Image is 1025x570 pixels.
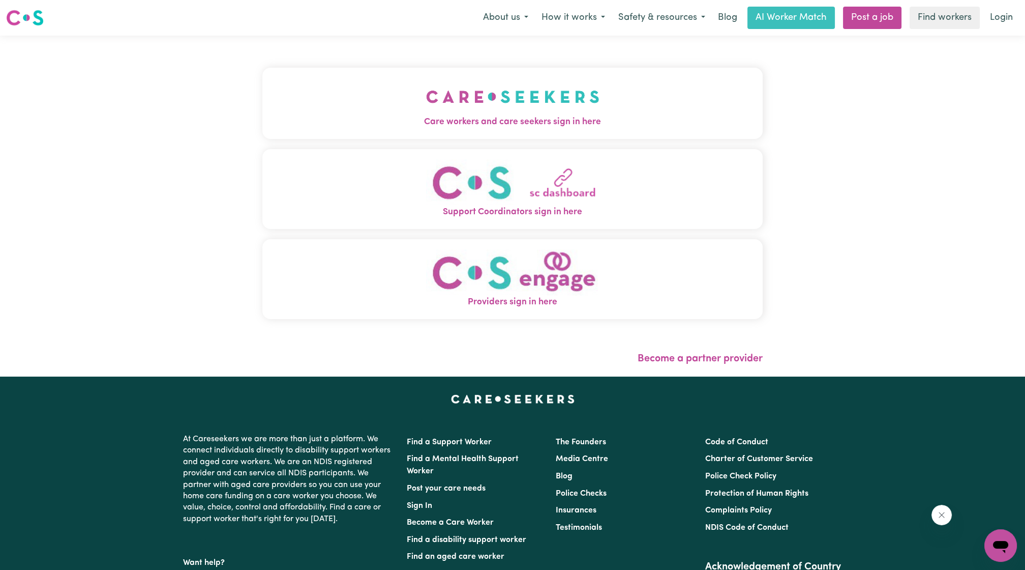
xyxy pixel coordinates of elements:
[407,502,432,510] a: Sign In
[612,7,712,28] button: Safety & resources
[638,354,763,364] a: Become a partner provider
[705,490,808,498] a: Protection of Human Rights
[407,553,504,561] a: Find an aged care worker
[183,430,395,529] p: At Careseekers we are more than just a platform. We connect individuals directly to disability su...
[262,296,763,309] span: Providers sign in here
[407,536,526,544] a: Find a disability support worker
[6,9,44,27] img: Careseekers logo
[6,7,62,15] span: Need any help?
[476,7,535,28] button: About us
[712,7,743,29] a: Blog
[407,484,486,493] a: Post your care needs
[451,395,575,403] a: Careseekers home page
[556,438,606,446] a: The Founders
[535,7,612,28] button: How it works
[705,524,789,532] a: NDIS Code of Conduct
[262,68,763,139] button: Care workers and care seekers sign in here
[556,524,602,532] a: Testimonials
[705,506,772,515] a: Complaints Policy
[262,206,763,219] span: Support Coordinators sign in here
[556,490,607,498] a: Police Checks
[407,438,492,446] a: Find a Support Worker
[705,455,813,463] a: Charter of Customer Service
[747,7,835,29] a: AI Worker Match
[262,149,763,229] button: Support Coordinators sign in here
[931,505,952,525] iframe: Close message
[556,472,572,480] a: Blog
[705,472,776,480] a: Police Check Policy
[984,529,1017,562] iframe: Button to launch messaging window
[262,116,763,129] span: Care workers and care seekers sign in here
[407,519,494,527] a: Become a Care Worker
[705,438,768,446] a: Code of Conduct
[984,7,1019,29] a: Login
[556,455,608,463] a: Media Centre
[843,7,901,29] a: Post a job
[6,6,44,30] a: Careseekers logo
[262,239,763,319] button: Providers sign in here
[407,455,519,475] a: Find a Mental Health Support Worker
[556,506,596,515] a: Insurances
[183,553,395,568] p: Want help?
[910,7,980,29] a: Find workers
